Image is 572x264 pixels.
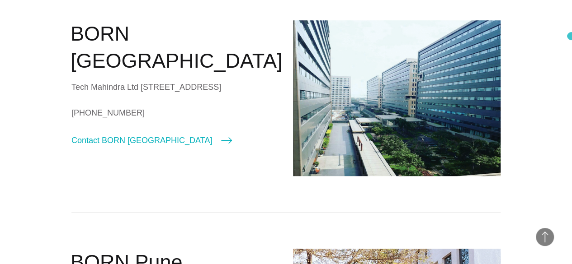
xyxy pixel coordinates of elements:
a: Contact BORN [GEOGRAPHIC_DATA] [71,134,232,147]
button: Back to Top [536,228,554,246]
h2: BORN [GEOGRAPHIC_DATA] [71,20,279,75]
a: [PHONE_NUMBER] [71,106,279,120]
div: Tech Mahindra Ltd [STREET_ADDRESS] [71,80,279,94]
